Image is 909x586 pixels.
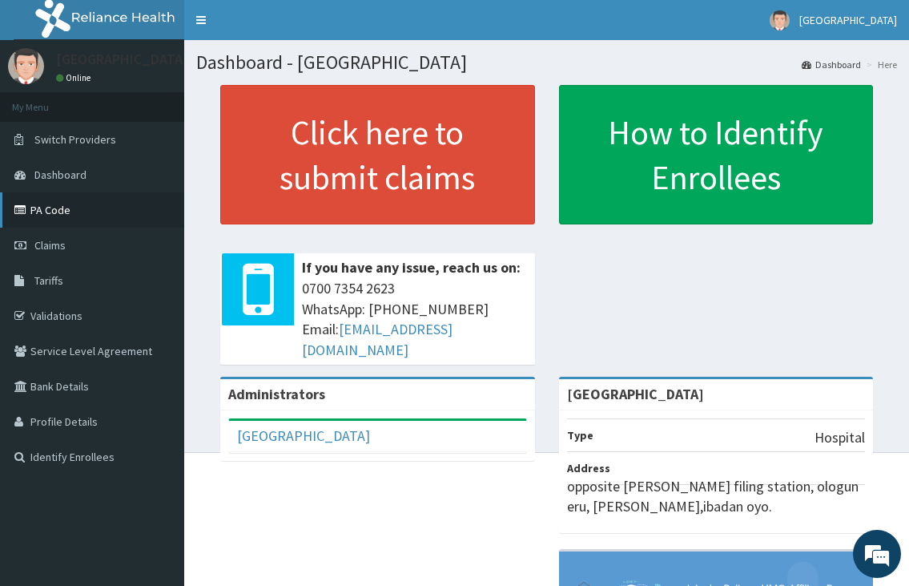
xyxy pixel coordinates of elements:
[56,72,95,83] a: Online
[567,428,593,443] b: Type
[196,52,897,73] h1: Dashboard - [GEOGRAPHIC_DATA]
[302,320,452,359] a: [EMAIL_ADDRESS][DOMAIN_NAME]
[302,258,521,277] b: If you have any issue, reach us on:
[8,404,305,460] textarea: Type your message and hit 'Enter'
[30,80,65,120] img: d_794563401_company_1708531726252_794563401
[34,168,86,182] span: Dashboard
[559,85,874,224] a: How to Identify Enrollees
[770,10,790,30] img: User Image
[56,52,188,67] p: [GEOGRAPHIC_DATA]
[567,461,610,475] b: Address
[302,278,527,361] span: 0700 7354 2623 WhatsApp: [PHONE_NUMBER] Email:
[220,85,535,224] a: Click here to submit claims
[83,90,269,111] div: Chat with us now
[802,58,861,71] a: Dashboard
[237,426,370,445] a: [GEOGRAPHIC_DATA]
[567,385,704,403] strong: [GEOGRAPHIC_DATA]
[93,185,221,347] span: We're online!
[8,48,44,84] img: User Image
[814,427,865,448] p: Hospital
[34,132,116,147] span: Switch Providers
[263,8,301,46] div: Minimize live chat window
[799,13,897,27] span: [GEOGRAPHIC_DATA]
[34,273,63,288] span: Tariffs
[228,385,325,403] b: Administrators
[863,58,897,71] li: Here
[34,238,66,253] span: Claims
[567,476,866,517] p: opposite [PERSON_NAME] filing station, ologun eru, [PERSON_NAME],ibadan oyo.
